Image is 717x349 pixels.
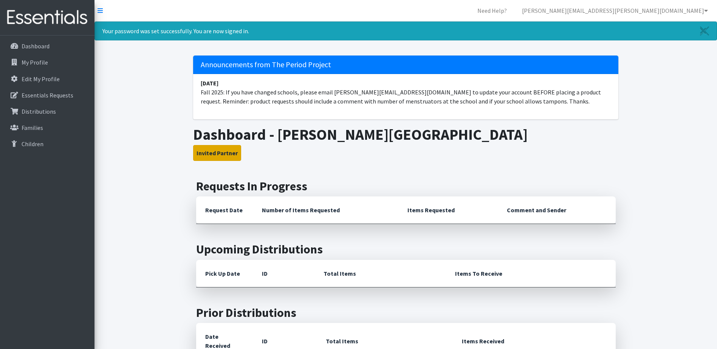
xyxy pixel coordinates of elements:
img: HumanEssentials [3,5,91,30]
h2: Requests In Progress [196,179,616,193]
a: Need Help? [471,3,513,18]
h1: Dashboard - [PERSON_NAME][GEOGRAPHIC_DATA] [193,125,618,144]
a: Essentials Requests [3,88,91,103]
li: Fall 2025: If you have changed schools, please email [PERSON_NAME][EMAIL_ADDRESS][DOMAIN_NAME] to... [193,74,618,110]
a: Edit My Profile [3,71,91,86]
h5: Announcements from The Period Project [193,56,618,74]
th: Request Date [196,196,253,224]
p: Families [22,124,43,131]
p: My Profile [22,59,48,66]
a: Children [3,136,91,151]
p: Distributions [22,108,56,115]
strong: [DATE] [201,79,218,87]
th: Pick Up Date [196,260,253,287]
p: Essentials Requests [22,91,73,99]
p: Children [22,140,43,148]
p: Dashboard [22,42,50,50]
div: Your password was set successfully. You are now signed in. [94,22,717,40]
th: Comment and Sender [498,196,615,224]
a: Dashboard [3,39,91,54]
h2: Upcoming Distributions [196,242,616,256]
th: Items Requested [398,196,498,224]
a: Close [692,22,717,40]
button: Invited Partner [193,145,241,161]
th: Items To Receive [446,260,616,287]
a: [PERSON_NAME][EMAIL_ADDRESS][PERSON_NAME][DOMAIN_NAME] [516,3,714,18]
a: Distributions [3,104,91,119]
th: Number of Items Requested [253,196,399,224]
h2: Prior Distributions [196,306,616,320]
p: Edit My Profile [22,75,60,83]
th: ID [253,260,314,287]
a: My Profile [3,55,91,70]
a: Families [3,120,91,135]
th: Total Items [314,260,446,287]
